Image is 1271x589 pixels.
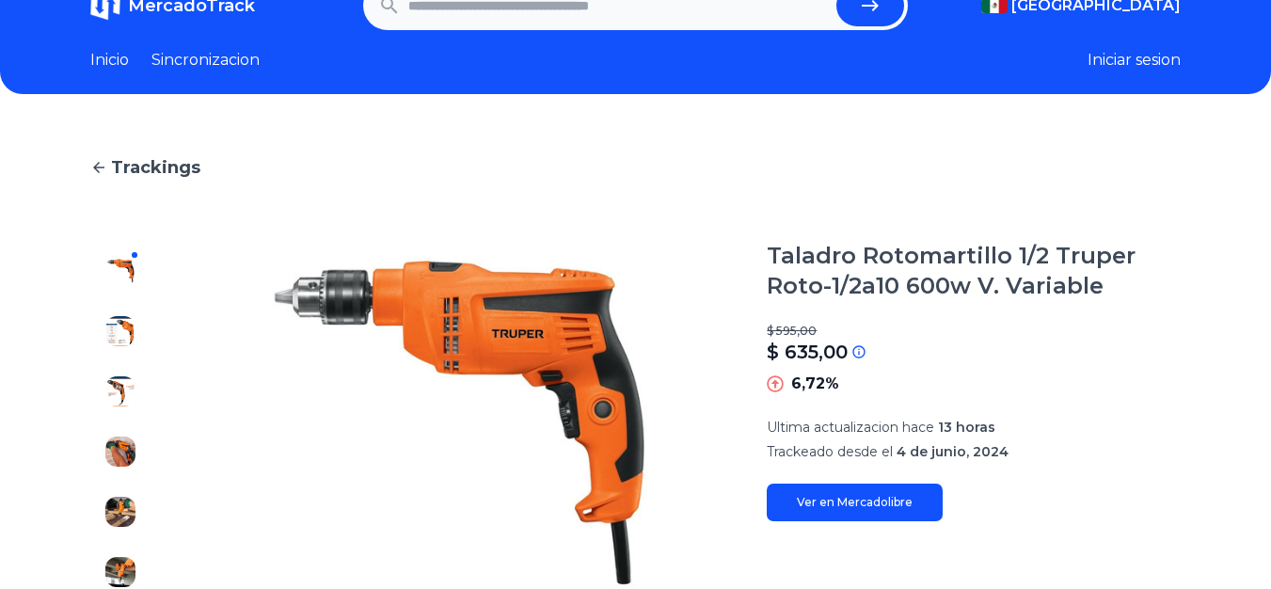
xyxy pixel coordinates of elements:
a: Sincronizacion [151,49,260,72]
span: Trackeado desde el [767,443,893,460]
p: 6,72% [791,373,839,395]
p: $ 595,00 [767,324,1181,339]
span: Ultima actualizacion hace [767,419,934,436]
span: Trackings [111,154,200,181]
img: Taladro Rotomartillo 1/2 Truper Roto-1/2a10 600w V. Variable [105,497,135,527]
a: Ver en Mercadolibre [767,484,943,521]
p: $ 635,00 [767,339,848,365]
span: 13 horas [938,419,995,436]
a: Trackings [90,154,1181,181]
span: 4 de junio, 2024 [897,443,1009,460]
a: Inicio [90,49,129,72]
h1: Taladro Rotomartillo 1/2 Truper Roto-1/2a10 600w V. Variable [767,241,1181,301]
img: Taladro Rotomartillo 1/2 Truper Roto-1/2a10 600w V. Variable [105,256,135,286]
img: Taladro Rotomartillo 1/2 Truper Roto-1/2a10 600w V. Variable [105,437,135,467]
button: Iniciar sesion [1088,49,1181,72]
img: Taladro Rotomartillo 1/2 Truper Roto-1/2a10 600w V. Variable [105,316,135,346]
img: Taladro Rotomartillo 1/2 Truper Roto-1/2a10 600w V. Variable [105,557,135,587]
img: Taladro Rotomartillo 1/2 Truper Roto-1/2a10 600w V. Variable [105,376,135,406]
